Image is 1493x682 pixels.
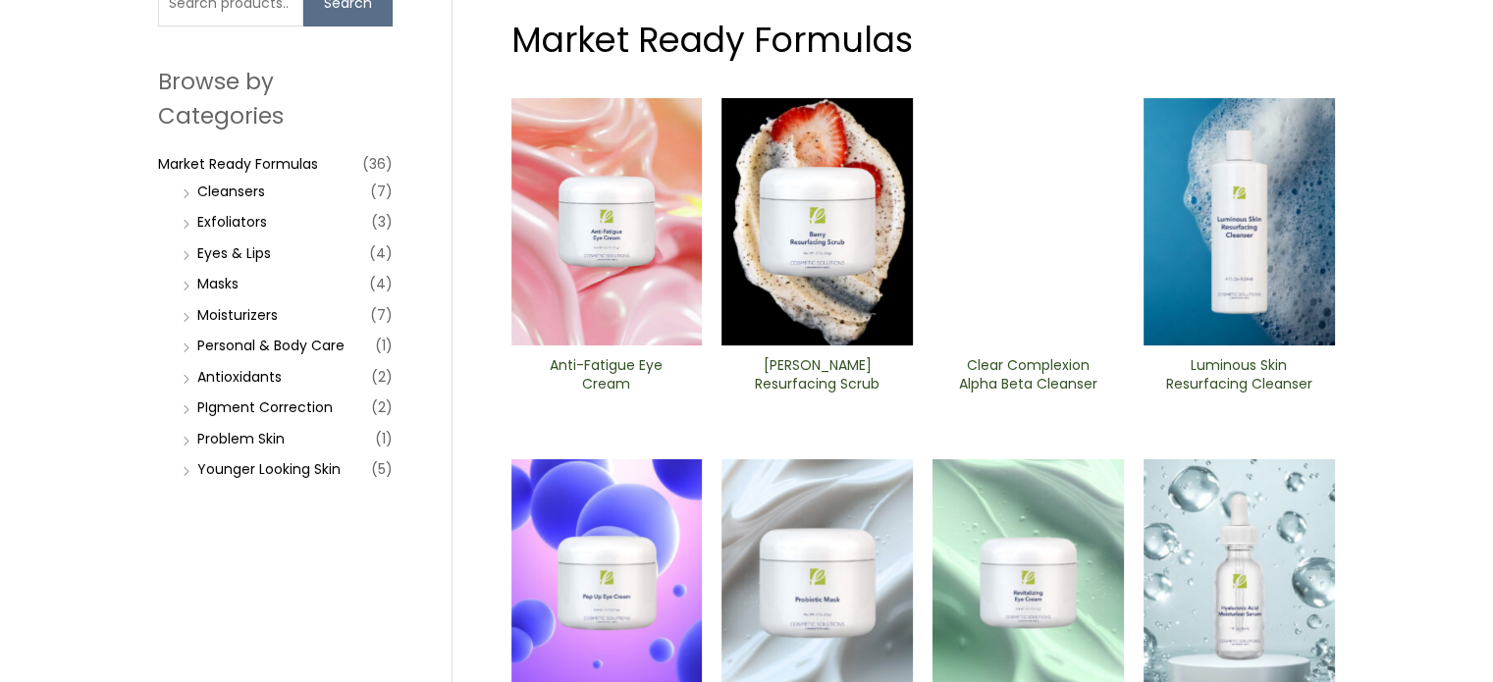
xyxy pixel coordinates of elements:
a: Antioxidants [197,367,282,387]
a: Personal & Body Care [197,336,345,355]
span: (1) [375,425,393,452]
a: Younger Looking Skin [197,459,341,479]
span: (7) [370,178,393,205]
span: (2) [371,393,393,421]
span: (2) [371,363,393,391]
h2: Browse by Categories [158,65,393,131]
span: (4) [369,270,393,297]
img: Berry Resurfacing Scrub [721,98,913,345]
a: [PERSON_NAME] Resurfacing Scrub [738,356,896,400]
h1: Market Ready Formulas [511,16,1335,64]
a: Problem Skin [197,429,285,448]
span: (36) [362,150,393,178]
a: Exfoliators [197,212,267,232]
h2: [PERSON_NAME] Resurfacing Scrub [738,356,896,393]
a: Moisturizers [197,305,278,325]
a: Cleansers [197,182,265,201]
span: (1) [375,332,393,359]
a: Luminous Skin Resurfacing ​Cleanser [1160,356,1318,400]
img: Luminous Skin Resurfacing ​Cleanser [1144,98,1335,345]
span: (4) [369,239,393,267]
img: Anti Fatigue Eye Cream [511,98,703,345]
a: Anti-Fatigue Eye Cream [527,356,685,400]
a: Masks [197,274,239,293]
h2: Anti-Fatigue Eye Cream [527,356,685,393]
a: PIgment Correction [197,397,333,417]
span: (7) [370,301,393,329]
a: Market Ready Formulas [158,154,318,174]
span: (5) [371,455,393,483]
h2: Luminous Skin Resurfacing ​Cleanser [1160,356,1318,393]
h2: Clear Complexion Alpha Beta ​Cleanser [949,356,1107,393]
a: Clear Complexion Alpha Beta ​Cleanser [949,356,1107,400]
span: (3) [371,208,393,236]
img: Clear Complexion Alpha Beta ​Cleanser [933,98,1124,345]
a: Eyes & Lips [197,243,271,263]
